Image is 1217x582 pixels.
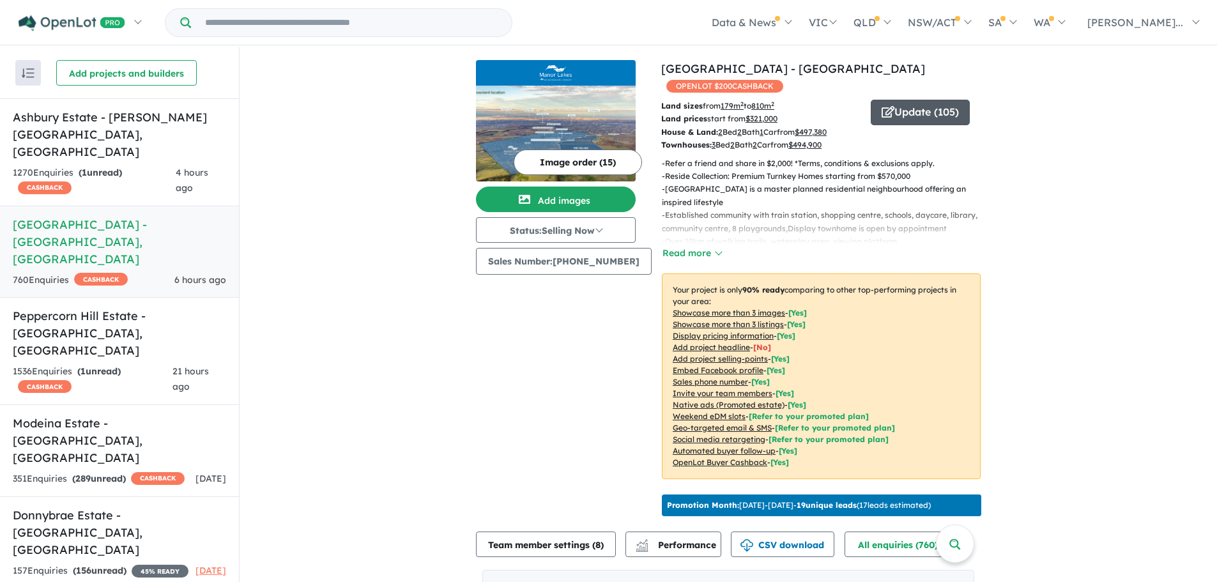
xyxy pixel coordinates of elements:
u: Embed Facebook profile [673,365,763,375]
p: Bed Bath Car from [661,126,861,139]
b: Townhouses: [661,140,712,149]
u: 2 [737,127,742,137]
h5: Ashbury Estate - [PERSON_NAME][GEOGRAPHIC_DATA] , [GEOGRAPHIC_DATA] [13,109,226,160]
b: Land sizes [661,101,703,111]
u: Add project headline [673,342,750,352]
u: Social media retargeting [673,434,765,444]
h5: Donnybrae Estate - [GEOGRAPHIC_DATA] , [GEOGRAPHIC_DATA] [13,507,226,558]
b: 19 unique leads [797,500,857,510]
u: Weekend eDM slots [673,411,746,421]
div: 351 Enquir ies [13,471,185,487]
button: Sales Number:[PHONE_NUMBER] [476,248,652,275]
div: 157 Enquir ies [13,563,188,579]
button: Performance [625,532,721,557]
span: [ Yes ] [787,319,806,329]
span: CASHBACK [18,380,72,393]
button: Add projects and builders [56,60,197,86]
p: start from [661,112,861,125]
span: 4 hours ago [176,167,208,194]
img: Manor Lakes Estate - Manor Lakes Logo [481,65,631,80]
span: [PERSON_NAME]... [1087,16,1183,29]
a: [GEOGRAPHIC_DATA] - [GEOGRAPHIC_DATA] [661,61,925,76]
span: CASHBACK [18,181,72,194]
span: [DATE] [195,473,226,484]
b: 90 % ready [742,285,785,295]
span: to [744,101,774,111]
button: Read more [662,246,722,261]
strong: ( unread) [77,365,121,377]
button: CSV download [731,532,834,557]
u: 2 [753,140,757,149]
u: $ 494,900 [788,140,822,149]
h5: Modeina Estate - [GEOGRAPHIC_DATA] , [GEOGRAPHIC_DATA] [13,415,226,466]
span: 1 [82,167,87,178]
span: [Yes] [779,446,797,456]
h5: Peppercorn Hill Estate - [GEOGRAPHIC_DATA] , [GEOGRAPHIC_DATA] [13,307,226,359]
u: OpenLot Buyer Cashback [673,457,767,467]
h5: [GEOGRAPHIC_DATA] - [GEOGRAPHIC_DATA] , [GEOGRAPHIC_DATA] [13,216,226,268]
span: [ Yes ] [751,377,770,387]
input: Try estate name, suburb, builder or developer [194,9,509,36]
u: Showcase more than 3 images [673,308,785,318]
span: [Refer to your promoted plan] [769,434,889,444]
u: Geo-targeted email & SMS [673,423,772,433]
span: [ Yes ] [771,354,790,364]
span: [DATE] [195,565,226,576]
div: 760 Enquir ies [13,273,128,288]
span: 289 [75,473,91,484]
div: 1536 Enquir ies [13,364,172,395]
button: All enquiries (760) [845,532,960,557]
u: Invite your team members [673,388,772,398]
sup: 2 [771,100,774,107]
span: [ Yes ] [776,388,794,398]
u: 2 [730,140,735,149]
u: $ 497,380 [795,127,827,137]
img: Openlot PRO Logo White [19,15,125,31]
span: 6 hours ago [174,274,226,286]
u: Add project selling-points [673,354,768,364]
span: Performance [638,539,716,551]
strong: ( unread) [72,473,126,484]
p: - Refer a friend and share in $2,000! *Terms, conditions & exclusions apply. [662,157,991,170]
span: 21 hours ago [172,365,209,392]
span: [Yes] [788,400,806,410]
u: Sales phone number [673,377,748,387]
p: - Reside Collection: Premium Turnkey Homes starting from $570,000 [662,170,991,183]
a: Manor Lakes Estate - Manor Lakes LogoManor Lakes Estate - Manor Lakes [476,60,636,181]
img: bar-chart.svg [636,543,648,551]
button: Add images [476,187,636,212]
p: - Over 10km of walking trails, waterplay area, viewing platform [662,235,991,248]
u: Showcase more than 3 listings [673,319,784,329]
span: CASHBACK [74,273,128,286]
button: Update (105) [871,100,970,125]
img: Manor Lakes Estate - Manor Lakes [476,86,636,181]
u: $ 321,000 [746,114,777,123]
u: 2 [718,127,723,137]
span: CASHBACK [131,472,185,485]
u: Automated buyer follow-up [673,446,776,456]
p: [DATE] - [DATE] - ( 17 leads estimated) [667,500,931,511]
p: Your project is only comparing to other top-performing projects in your area: - - - - - - - - - -... [662,273,981,479]
u: 1 [760,127,763,137]
u: 3 [712,140,716,149]
div: 1270 Enquir ies [13,165,176,196]
u: 179 m [721,101,744,111]
sup: 2 [740,100,744,107]
span: 1 [80,365,86,377]
img: download icon [740,539,753,552]
b: Land prices [661,114,707,123]
u: Display pricing information [673,331,774,341]
span: 45 % READY [132,565,188,578]
p: from [661,100,861,112]
p: Bed Bath Car from [661,139,861,151]
span: OPENLOT $ 200 CASHBACK [666,80,783,93]
b: Promotion Month: [667,500,739,510]
span: 156 [76,565,91,576]
button: Image order (15) [514,149,642,175]
img: sort.svg [22,68,34,78]
img: line-chart.svg [636,539,648,546]
strong: ( unread) [73,565,126,576]
p: - [GEOGRAPHIC_DATA] is a master planned residential neighbourhood offering an inspired lifestyle [662,183,991,209]
span: [Yes] [770,457,789,467]
u: 810 m [751,101,774,111]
